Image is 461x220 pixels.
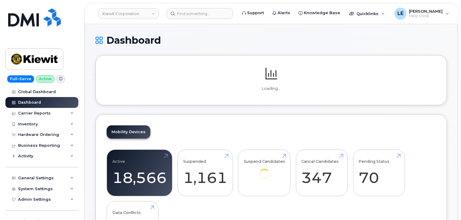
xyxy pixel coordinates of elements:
a: Active 18,566 [112,153,167,193]
p: Loading... [107,86,436,91]
a: Suspend Candidates [244,153,285,188]
h1: Dashboard [96,35,447,46]
a: Cancel Candidates 347 [301,153,342,193]
a: Pending Status 70 [359,153,399,193]
a: Suspended 1,161 [183,153,227,193]
a: Mobility Devices [107,125,150,139]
